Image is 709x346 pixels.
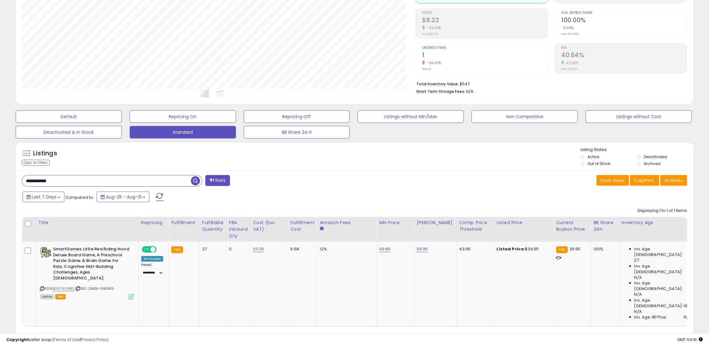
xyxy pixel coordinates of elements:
label: Deactivated [644,154,667,159]
a: 20.25 [253,246,264,252]
li: $547 [416,80,682,87]
small: Prev: 33.23% [561,67,578,71]
button: Last 7 Days [22,192,64,202]
div: Current Buybox Price [556,219,588,233]
div: Amazon Fees [320,219,374,226]
span: Avg. Buybox Share [561,11,687,15]
button: Deactivated & In Stock [16,126,122,138]
span: Inv. Age [DEMOGRAPHIC_DATA]: [634,280,692,292]
div: 43.95 [459,246,489,252]
button: Repricing Off [244,110,350,123]
small: Prev: $20.19 [422,32,438,36]
div: Preset: [141,263,164,277]
span: 39.95 [569,246,581,252]
div: 100% [594,246,614,252]
label: Active [587,154,599,159]
button: Columns [630,175,659,186]
button: Save View [597,175,629,186]
span: Ordered Items [422,46,548,50]
button: Filters [205,175,230,186]
span: N/A [634,292,642,297]
h2: 1 [422,52,548,60]
span: All listings currently available for purchase on Amazon [40,294,54,299]
h2: 100.00% [561,17,687,25]
div: Displaying 1 to 1 of 1 items [637,208,687,214]
button: Aug-25 - Aug-31 [97,192,149,202]
div: Fulfillment Cost [291,219,315,233]
small: Prev: 100.00% [561,32,579,36]
a: 39.89 [379,246,390,252]
div: Listed Price [497,219,551,226]
label: Out of Stock [587,161,610,166]
div: seller snap | | [6,337,108,343]
b: Total Inventory Value: [416,81,459,87]
button: Non Competitive [472,110,578,123]
label: Archived [644,161,661,166]
span: FBA [55,294,66,299]
span: Profit [422,11,548,15]
span: Inv. Age [DEMOGRAPHIC_DATA]: [634,263,692,275]
small: 22.30% [564,61,578,65]
div: BB Share 24h. [594,219,617,233]
button: Listings without Min/Max [357,110,464,123]
b: Listed Price: [497,246,525,252]
div: FBA inbound Qty [229,219,248,239]
a: Terms of Use [53,337,80,343]
a: B01EYRURBQ [53,286,74,291]
span: Compared to: [65,194,94,200]
div: 9.68 [291,246,312,252]
button: Default [16,110,122,123]
small: FBA [556,246,568,253]
small: 0.00% [561,26,574,30]
div: Min Price [379,219,411,226]
span: ON [142,247,150,252]
img: 51K-mZBAAeL._SL40_.jpg [40,246,52,259]
div: 12% [320,246,372,252]
small: -59.24% [425,26,442,30]
a: Privacy Policy [81,337,108,343]
span: Last 7 Days [32,194,57,200]
div: Fulfillment [171,219,197,226]
small: Amazon Fees. [320,226,323,232]
h2: 40.64% [561,52,687,60]
button: BB Share 24 H [244,126,350,138]
h5: Listings [33,149,57,158]
div: Cost (Exc. VAT) [253,219,285,233]
span: Columns [634,177,654,183]
small: FBA [171,246,183,253]
span: N/A [634,309,642,314]
span: 2025-09-11 04:16 GMT [677,337,703,343]
div: [PERSON_NAME] [417,219,454,226]
button: Actions [660,175,687,186]
div: Clear All Filters [22,160,50,166]
button: Listings without Cost [586,110,692,123]
small: Prev: 3 [422,67,431,71]
div: 0 [229,246,246,252]
button: Standard [130,126,236,138]
strong: Copyright [6,337,29,343]
span: OFF [156,247,166,252]
span: N/A [466,88,473,94]
b: Short Term Storage Fees: [416,89,465,94]
h2: $8.23 [422,17,548,25]
span: 27 [634,258,639,263]
div: Inventory Age [622,219,694,226]
p: Listing States: [581,147,693,153]
a: 39.95 [417,246,428,252]
button: Repricing On [130,110,236,123]
div: Title [38,219,136,226]
span: N/A [684,314,692,320]
div: Fulfillable Quantity [202,219,224,233]
div: ASIN: [40,246,134,298]
b: SmartGames Little Red Riding Hood Deluxe Board Game, A Preschool Puzzle Game & Brain Game for Kid... [53,246,129,283]
small: -66.67% [425,61,441,65]
div: Win BuyBox [141,256,163,262]
span: ROI [561,46,687,50]
div: Repricing [141,219,166,226]
span: Inv. Age [DEMOGRAPHIC_DATA]-180: [634,298,692,309]
div: 27 [202,246,222,252]
div: Comp. Price Threshold [459,219,492,233]
div: $39.95 [497,246,549,252]
span: Inv. Age 181 Plus: [634,314,667,320]
span: Inv. Age [DEMOGRAPHIC_DATA]: [634,246,692,258]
